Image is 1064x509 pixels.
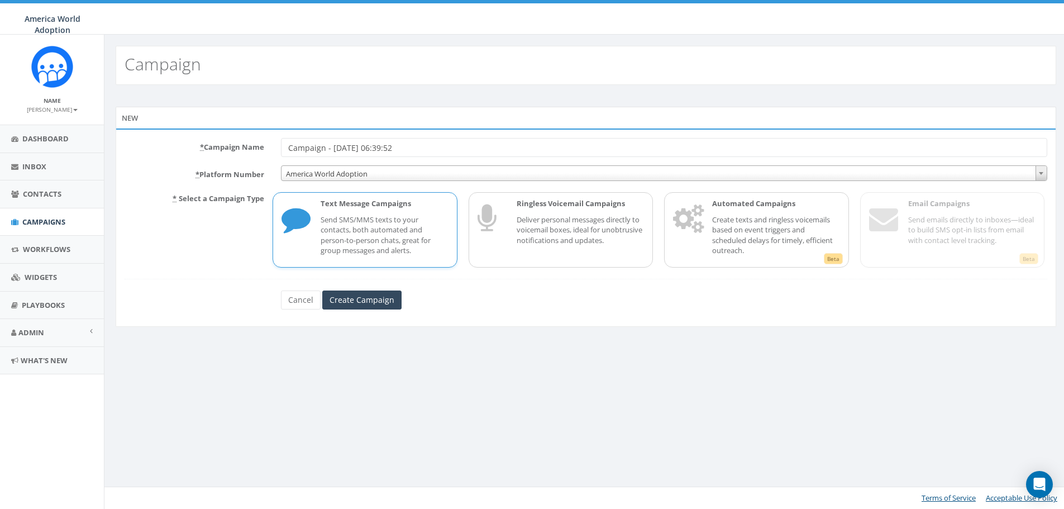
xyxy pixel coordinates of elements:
span: Inbox [22,161,46,172]
label: Campaign Name [116,138,273,153]
span: Widgets [25,272,57,282]
p: Automated Campaigns [712,198,839,209]
span: Playbooks [22,300,65,310]
label: Platform Number [116,165,273,180]
abbr: required [200,142,204,152]
a: Terms of Service [922,493,976,503]
img: Rally_Corp_Icon.png [31,46,73,88]
div: New [116,107,1056,129]
small: [PERSON_NAME] [27,106,78,113]
p: Deliver personal messages directly to voicemail boxes, ideal for unobtrusive notifications and up... [517,215,644,246]
p: Send SMS/MMS texts to your contacts, both automated and person-to-person chats, great for group m... [321,215,448,256]
span: What's New [21,355,68,365]
span: Beta [1019,253,1038,264]
a: Cancel [281,291,321,310]
small: Name [44,97,61,104]
span: Campaigns [22,217,65,227]
span: America World Adoption [281,165,1047,181]
p: Text Message Campaigns [321,198,448,209]
a: Acceptable Use Policy [986,493,1057,503]
p: Create texts and ringless voicemails based on event triggers and scheduled delays for timely, eff... [712,215,839,256]
span: Dashboard [22,134,69,144]
span: Contacts [23,189,61,199]
span: America World Adoption [25,13,80,35]
p: Ringless Voicemail Campaigns [517,198,644,209]
span: Admin [18,327,44,337]
span: Beta [824,253,843,264]
span: America World Adoption [281,166,1047,182]
a: [PERSON_NAME] [27,104,78,114]
input: Create Campaign [322,291,402,310]
h2: Campaign [125,55,201,73]
input: Enter Campaign Name [281,138,1047,157]
span: Workflows [23,244,70,254]
abbr: required [195,169,199,179]
div: Open Intercom Messenger [1026,471,1053,498]
span: Select a Campaign Type [179,193,264,203]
